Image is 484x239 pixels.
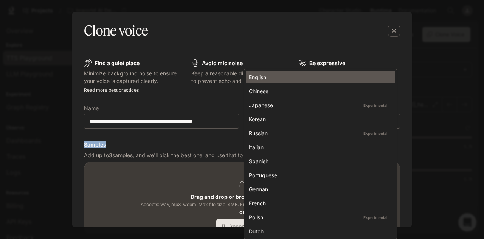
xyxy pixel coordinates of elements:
div: Japanese [249,101,389,109]
div: English [249,73,389,81]
p: Experimental [362,214,389,221]
div: Dutch [249,227,389,235]
div: Chinese [249,87,389,95]
p: Experimental [362,102,389,109]
div: French [249,199,389,207]
div: Korean [249,115,389,123]
div: German [249,185,389,193]
div: Italian [249,143,389,151]
p: Experimental [362,130,389,137]
div: Spanish [249,157,389,165]
div: Portuguese [249,171,389,179]
div: Russian [249,129,389,137]
div: Polish [249,213,389,221]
